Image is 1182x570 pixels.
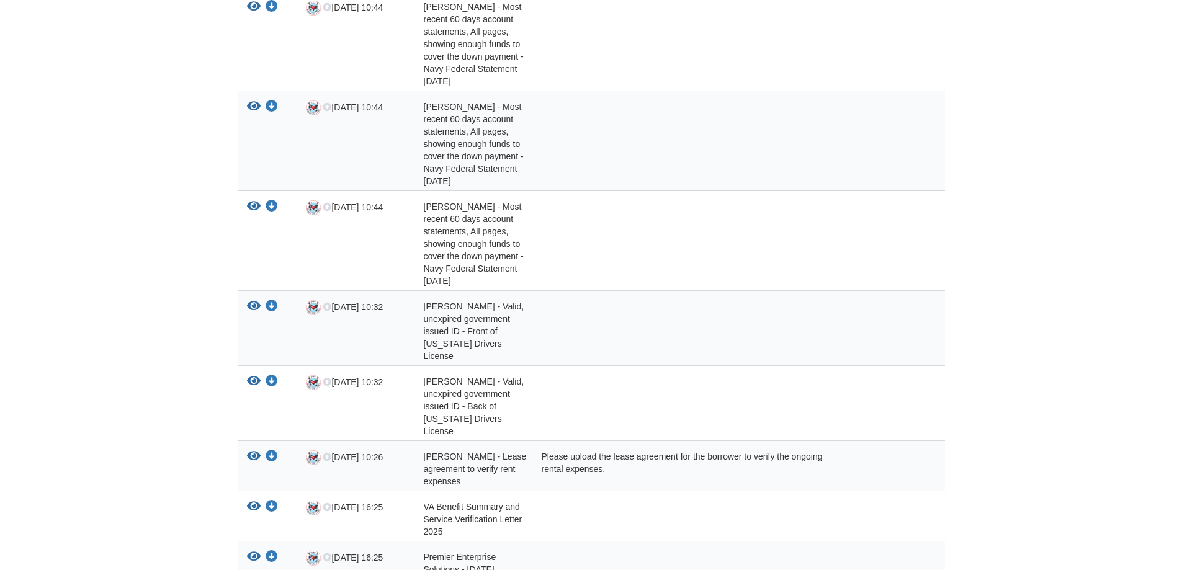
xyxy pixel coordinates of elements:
button: View Nicholas Kreiner - Most recent 60 days account statements, All pages, showing enough funds t... [247,100,261,114]
span: VA Benefit Summary and Service Verification Letter 2025 [424,502,522,537]
span: [PERSON_NAME] - Valid, unexpired government issued ID - Back of [US_STATE] Drivers License [424,376,524,436]
span: [PERSON_NAME] - Most recent 60 days account statements, All pages, showing enough funds to cover ... [424,2,524,86]
span: [DATE] 16:25 [323,553,383,563]
div: Please upload the lease agreement for the borrower to verify the ongoing rental expenses. [532,450,827,488]
img: Upload Icon [306,501,321,515]
img: Upload Icon [306,450,321,465]
img: Upload Icon [306,300,321,315]
img: Upload Icon [306,100,321,115]
img: Upload Icon [306,200,321,215]
a: Download Nicholas Kreiner - Lease agreement to verify rent expenses [266,452,278,462]
a: Download Nicholas Kreiner - Most recent 60 days account statements, All pages, showing enough fun... [266,102,278,112]
button: View Nicholas Kreiner - Valid, unexpired government issued ID - Front of Virginia Drivers License [247,300,261,313]
span: [DATE] 10:44 [323,102,383,112]
button: View Nicholas Kreiner - Most recent 60 days account statements, All pages, showing enough funds t... [247,200,261,213]
img: Upload Icon [306,375,321,390]
a: Download Nicholas Kreiner - Valid, unexpired government issued ID - Back of Virginia Drivers License [266,377,278,387]
span: [DATE] 10:26 [323,452,383,462]
button: View Nicholas Kreiner - Most recent 60 days account statements, All pages, showing enough funds t... [247,1,261,14]
button: View VA Benefit Summary and Service Verification Letter 2025 [247,501,261,514]
span: [DATE] 10:32 [323,377,383,387]
a: Download Premier Enterprise Solutions - August 29, 2025 [266,553,278,563]
a: Download Nicholas Kreiner - Most recent 60 days account statements, All pages, showing enough fun... [266,202,278,212]
button: View Nicholas Kreiner - Lease agreement to verify rent expenses [247,450,261,463]
span: [PERSON_NAME] - Most recent 60 days account statements, All pages, showing enough funds to cover ... [424,102,524,186]
span: [PERSON_NAME] - Lease agreement to verify rent expenses [424,452,527,486]
span: [DATE] 10:44 [323,2,383,12]
span: [DATE] 10:32 [323,302,383,312]
span: [PERSON_NAME] - Most recent 60 days account statements, All pages, showing enough funds to cover ... [424,202,524,286]
span: [DATE] 10:44 [323,202,383,212]
span: [PERSON_NAME] - Valid, unexpired government issued ID - Front of [US_STATE] Drivers License [424,301,524,361]
span: [DATE] 16:25 [323,502,383,512]
img: Upload Icon [306,1,321,16]
a: Download Nicholas Kreiner - Valid, unexpired government issued ID - Front of Virginia Drivers Lic... [266,302,278,312]
button: View Nicholas Kreiner - Valid, unexpired government issued ID - Back of Virginia Drivers License [247,375,261,388]
img: Upload Icon [306,551,321,566]
a: Download VA Benefit Summary and Service Verification Letter 2025 [266,502,278,512]
button: View Premier Enterprise Solutions - August 29, 2025 [247,551,261,564]
a: Download Nicholas Kreiner - Most recent 60 days account statements, All pages, showing enough fun... [266,2,278,12]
